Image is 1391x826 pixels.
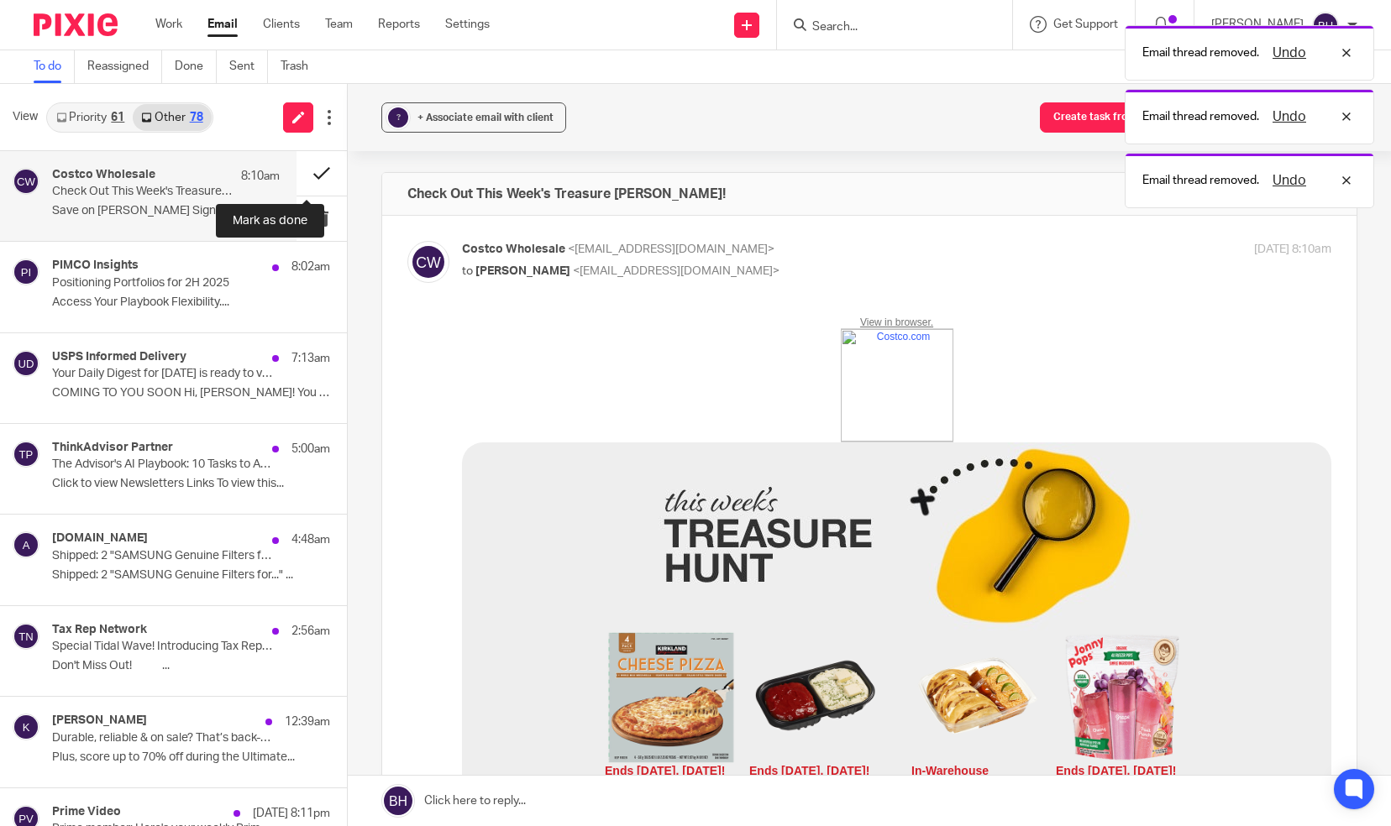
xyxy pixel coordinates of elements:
td: Valid through [DATE]. Price and Selection varies by location. Same-Day delivery available at a hi... [24,805,297,825]
a: Priority61 [48,104,133,131]
td: [PERSON_NAME] Signature Microwave Popcorn [298,768,571,782]
p: The Advisor's AI Playbook: 10 Tasks to Automate for Growth [52,457,275,472]
p: [DATE] 8:10am [1254,241,1331,259]
p: Shipped: 2 "SAMSUNG Genuine Filters for..." [52,549,275,563]
h4: Costco Wholesale [52,168,155,182]
td: [PERSON_NAME] Signature Birria Beef Taco with Spanish Rice and Consommé [449,462,582,515]
a: Reports [378,16,420,33]
button: Undo [1268,43,1311,63]
p: 12:39am [285,714,330,730]
img: Kirkland Signature Microwave Popcorn [346,573,522,750]
img: svg%3E [13,441,39,468]
h4: Prime Video [52,805,121,819]
a: Sent [229,50,268,83]
p: Your Daily Digest for [DATE] is ready to view [52,367,275,381]
img: Kirkland Signature Meatloaf with Yukon Gold Mashed Potatoes [287,315,420,447]
td: [PERSON_NAME] Signature Meatloaf with Yukon Gold Mashed Potatoes [287,476,420,530]
a: Email [207,16,238,33]
img: Kirkland Signature Cheese Pizza [143,315,276,447]
td: In-Warehouse [571,750,844,768]
td: 4/18.25 oz [143,503,276,513]
a: Team [325,16,353,33]
td: 14 oz [571,782,844,792]
h4: Tax Rep Network [52,623,147,637]
p: Click to view Newsletters Links To view this... [52,477,330,491]
img: svg%3E [13,531,39,558]
span: <[EMAIL_ADDRESS][DOMAIN_NAME]> [568,243,774,255]
td: $2.30 OFF [571,792,844,805]
h4: [PERSON_NAME] [52,714,147,728]
img: svg%3E [13,350,39,377]
div: 61 [111,112,124,123]
td: Ends [DATE], [DATE]! [594,447,727,476]
td: $1.80 OFF [143,513,276,526]
p: Don't Miss Out! ͏ ‌ ­ ͏ ‌ ­ ͏ ‌... [52,659,330,673]
div: 78 [190,112,203,123]
p: 7:13am [291,350,330,367]
span: Costco Wholesale [462,243,565,255]
td: In-Warehouse [449,447,582,462]
img: Jonny Pops Organic Freezer Pops [594,315,727,447]
td: 36/12 oz [24,782,297,792]
img: Pixie [34,13,118,36]
p: 2:56am [291,623,330,640]
td: Valid through [DATE]. Same-Day delivery available at a higher price. [298,805,571,825]
span: View [13,108,38,126]
p: Save on [PERSON_NAME] Signature Pizza, Birria,... [52,204,280,218]
td: $4.50 OFF Per Package [449,525,582,539]
img: Costco.com [379,13,491,125]
td: [PERSON_NAME] Signature Cheese Pizza [143,476,276,503]
td: [PERSON_NAME] Organic Freezer Pops [594,476,727,503]
td: 8 ct [449,515,582,525]
button: Undo [1268,107,1311,127]
div: ? [388,107,408,128]
p: 5:00am [291,441,330,457]
img: Kirkland Signature Birria Beef Taco with Spanish Rice and Consommé [449,315,582,447]
td: Pepsi AND/OR Diet Pepsi [24,768,297,782]
td: Valid through [DATE]. Same-Day delivery available at a higher price. [594,526,727,557]
p: Check Out This Week's Treasure [PERSON_NAME]! [52,185,234,199]
h4: [DOMAIN_NAME] [52,531,148,546]
img: Skinny Pop Organic Popcorn [620,573,796,750]
a: Reassigned [87,50,162,83]
h4: ThinkAdvisor Partner [52,441,173,455]
span: In-Warehouse [143,462,220,475]
img: Pepsi AND/OR Diet Pepsi [73,573,249,750]
span: In-Warehouse [287,462,365,475]
p: Shipped: 2 "SAMSUNG Genuine Filters for..."͏ ‌... [52,568,330,583]
td: Valid through [DATE]. Same-Day delivery available at a higher price. [449,539,582,569]
button: ? + Associate email with client [381,102,566,133]
a: Work [155,16,182,33]
h4: USPS Informed Delivery [52,350,186,364]
p: COMING TO YOU SOON Hi, [PERSON_NAME]! You have 0... [52,386,330,400]
td: $4.70 OFF [298,792,571,805]
td: Valid through [DATE]. Same-Day delivery available at a higher price. [143,526,276,557]
a: Other78 [133,104,211,131]
td: Ends [DATE], [DATE]! [143,447,276,476]
p: Email thread removed. [1142,172,1259,189]
span: + Associate email with client [417,112,554,123]
p: Email thread removed. [1142,108,1259,125]
td: Ends [DATE], [DATE]! [287,447,420,476]
img: svg%3E [1312,12,1339,39]
span: <[EMAIL_ADDRESS][DOMAIN_NAME]> [573,265,779,277]
h4: Check Out This Week's Treasure [PERSON_NAME]! [407,186,726,202]
p: Access Your Playbook Flexibility.... [52,295,330,310]
td: Valid through [DATE]. Same-Day delivery available at a higher price. [287,543,420,573]
a: Clients [263,16,300,33]
p: Email thread removed. [1142,44,1259,61]
td: Skinny Pop Organic Popcorn [571,768,844,782]
a: Trash [281,50,321,83]
h4: PIMCO Insights [52,259,139,273]
td: 44/3.3 oz [298,782,571,792]
td: 48 pk [594,503,727,513]
td: In-Warehouse [298,750,571,768]
td: $3 OFF Per Package [287,530,420,543]
p: Special Tidal Wave! Introducing Tax Rep IQ! [52,640,275,654]
p: [DATE] 8:11pm [253,805,330,822]
a: Done [175,50,217,83]
img: svg%3E [13,168,39,195]
p: Plus, score up to 70% off during the Ultimate... [52,750,330,765]
p: 8:10am [241,168,280,185]
img: svg%3E [13,714,39,740]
